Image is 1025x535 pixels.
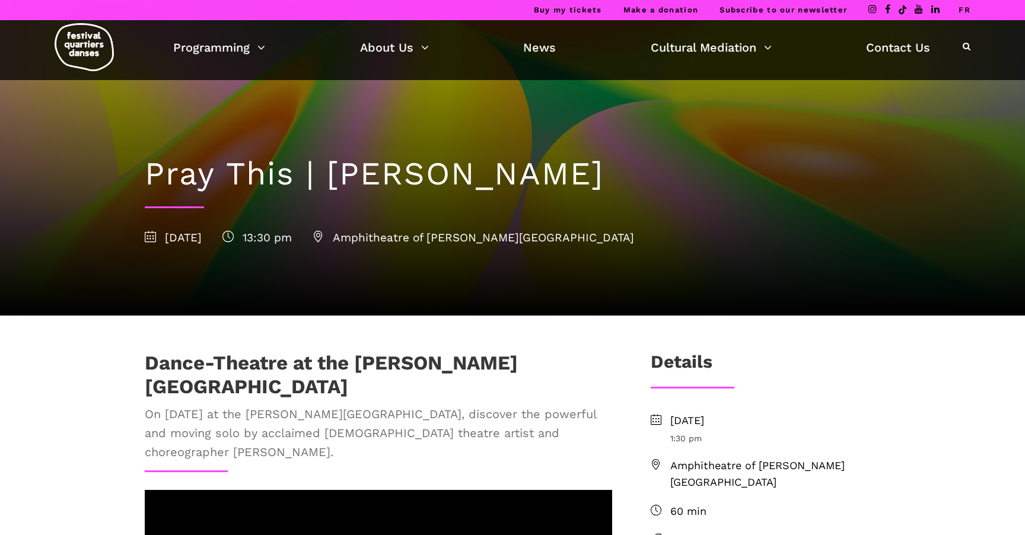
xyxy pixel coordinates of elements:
[222,231,292,244] span: 13:30 pm
[623,5,699,14] a: Make a donation
[670,503,880,520] span: 60 min
[720,5,847,14] a: Subscribe to our newsletter
[651,37,772,58] a: Cultural Mediation
[55,23,114,71] img: logo-fqd-med
[173,37,265,58] a: Programming
[360,37,429,58] a: About Us
[145,155,880,193] h1: Pray This | [PERSON_NAME]
[670,457,880,492] span: Amphitheatre of [PERSON_NAME][GEOGRAPHIC_DATA]
[313,231,634,244] span: Amphitheatre of [PERSON_NAME][GEOGRAPHIC_DATA]
[145,405,612,461] span: On [DATE] at the [PERSON_NAME][GEOGRAPHIC_DATA], discover the powerful and moving solo by acclaim...
[670,432,880,445] span: 1:30 pm
[534,5,602,14] a: Buy my tickets
[651,351,712,381] h3: Details
[523,37,556,58] a: News
[959,5,970,14] a: FR
[145,351,612,398] h1: Dance-Theatre at the [PERSON_NAME][GEOGRAPHIC_DATA]
[866,37,930,58] a: Contact Us
[145,231,202,244] span: [DATE]
[670,412,880,429] span: [DATE]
